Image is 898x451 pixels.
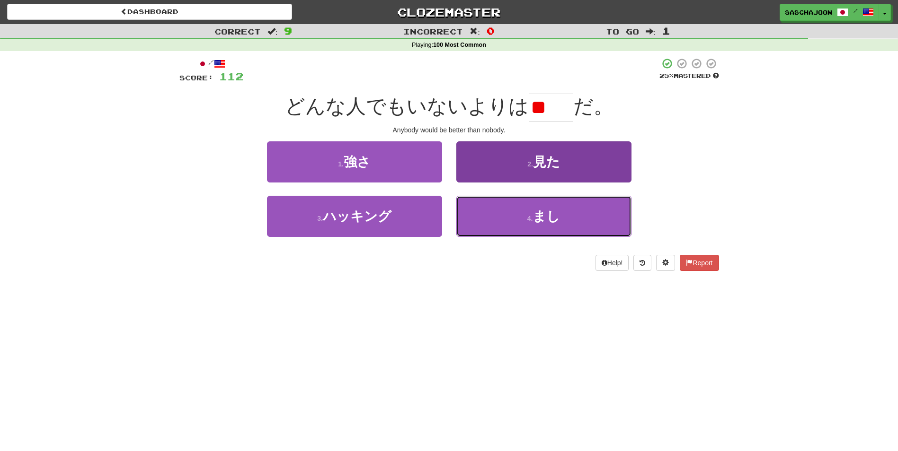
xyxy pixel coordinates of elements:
button: Round history (alt+y) [633,255,651,271]
button: 3.ハッキング [267,196,442,237]
span: : [267,27,278,35]
span: 1 [662,25,670,36]
span: まし [533,209,560,224]
span: Correct [214,26,261,36]
span: To go [606,26,639,36]
span: Saschajoon [785,8,832,17]
span: だ。 [573,95,613,117]
div: Mastered [659,72,719,80]
span: 強さ [344,155,371,169]
button: 1.強さ [267,141,442,182]
span: 見た [533,155,560,169]
a: Clozemaster [306,4,591,20]
span: : [470,27,480,35]
small: 3 . [317,215,323,222]
button: 2.見た [456,141,631,182]
div: Anybody would be better than nobody. [179,125,719,135]
span: / [853,8,858,14]
span: 112 [219,70,243,82]
small: 2 . [527,160,533,168]
span: 9 [284,25,292,36]
span: どんな人でもいないよりは [285,95,529,117]
div: / [179,58,243,69]
button: Help! [596,255,629,271]
small: 4 . [527,215,533,222]
button: Report [680,255,719,271]
span: Incorrect [403,26,463,36]
span: 25 % [659,72,674,79]
span: 0 [487,25,495,36]
small: 1 . [338,160,344,168]
span: : [646,27,656,35]
button: 4.まし [456,196,631,237]
a: Saschajoon / [780,4,879,21]
strong: 100 Most Common [433,42,486,48]
a: Dashboard [7,4,292,20]
span: ハッキング [323,209,391,224]
span: Score: [179,74,213,82]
